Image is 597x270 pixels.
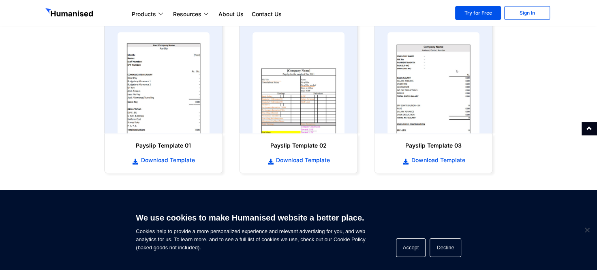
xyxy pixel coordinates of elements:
span: Decline [583,226,591,234]
img: payslip template [252,32,345,133]
span: Download Template [409,156,465,164]
a: Contact Us [248,9,286,19]
a: Try for Free [455,6,501,20]
a: Download Template [113,156,214,165]
a: Products [128,9,169,19]
img: payslip template [118,32,210,133]
span: Cookies help to provide a more personalized experience and relevant advertising for you, and web ... [136,208,365,252]
h6: Payslip Template 02 [248,141,349,150]
span: Download Template [274,156,330,164]
span: Download Template [139,156,195,164]
h6: We use cookies to make Humanised website a better place. [136,212,365,223]
a: Sign In [504,6,550,20]
a: Download Template [248,156,349,165]
img: GetHumanised Logo [45,8,95,19]
button: Accept [396,238,426,257]
a: Resources [169,9,214,19]
a: About Us [214,9,248,19]
a: Download Template [383,156,484,165]
button: Decline [430,238,461,257]
h6: Payslip Template 01 [113,141,214,150]
img: payslip template [387,32,479,133]
h6: Payslip Template 03 [383,141,484,150]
